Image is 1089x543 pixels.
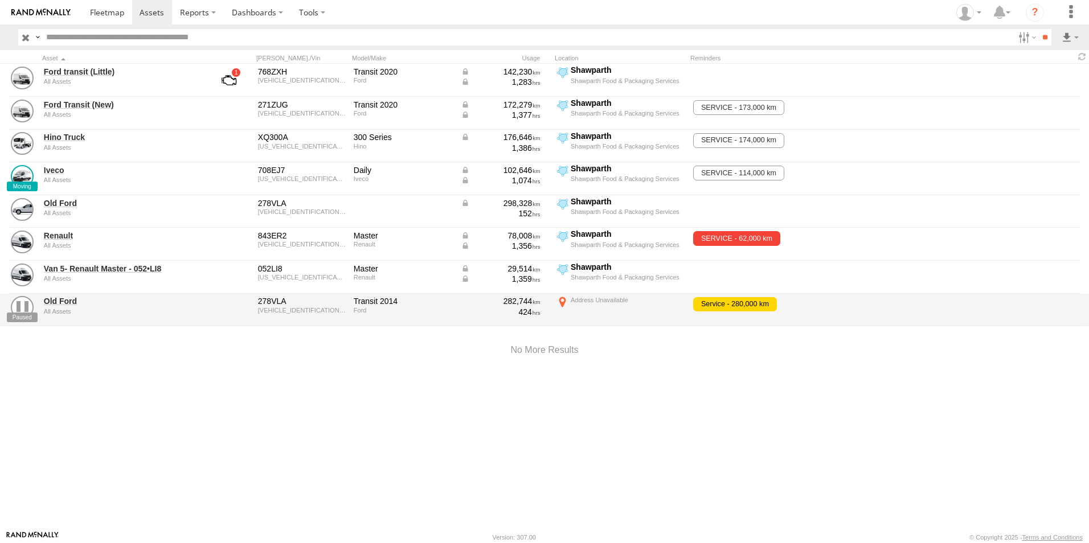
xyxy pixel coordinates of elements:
[952,4,985,21] div: Darren Ward
[354,241,453,248] div: Renault
[571,241,684,249] div: Shawparth Food & Packaging Services
[44,198,200,208] a: Old Ford
[258,198,346,208] div: 278VLA
[44,242,200,249] div: undefined
[33,29,42,46] label: Search Query
[11,264,34,286] a: View Asset Details
[461,307,541,317] div: 424
[571,142,684,150] div: Shawparth Food & Packaging Services
[461,241,541,251] div: Data from Vehicle CANbus
[555,295,686,326] label: Click to View Current Location
[42,54,202,62] div: Click to Sort
[571,109,684,117] div: Shawparth Food & Packaging Services
[44,209,200,216] div: undefined
[555,262,686,293] label: Click to View Current Location
[258,208,346,215] div: WF0XXXTTGXEY56137
[461,110,541,120] div: Data from Vehicle CANbus
[354,175,453,182] div: Iveco
[1026,3,1044,22] i: ?
[461,198,541,208] div: Data from Vehicle CANbus
[258,67,346,77] div: 768ZXH
[571,98,684,108] div: Shawparth
[1022,534,1083,541] a: Terms and Conditions
[555,196,686,227] label: Click to View Current Location
[354,67,453,77] div: Transit 2020
[44,111,200,118] div: undefined
[571,196,684,207] div: Shawparth
[693,166,784,180] span: SERVICE - 114,000 km
[11,231,34,253] a: View Asset Details
[555,229,686,260] label: Click to View Current Location
[571,77,684,85] div: Shawparth Food & Packaging Services
[258,231,346,241] div: 843ER2
[11,132,34,155] a: View Asset Details
[571,163,684,174] div: Shawparth
[258,77,346,84] div: WF0EXXTTRELA27388
[44,67,200,77] a: Ford transit (Little)
[354,264,453,274] div: Master
[258,132,346,142] div: XQ300A
[693,231,780,246] span: SERVICE - 62,000 km
[44,132,200,142] a: Hino Truck
[11,67,34,89] a: View Asset Details
[354,274,453,281] div: Renault
[571,131,684,141] div: Shawparth
[461,165,541,175] div: Data from Vehicle CANbus
[1014,29,1038,46] label: Search Filter Options
[571,175,684,183] div: Shawparth Food & Packaging Services
[11,296,34,319] a: View Asset Details
[208,67,250,94] a: View Asset with Fault/s
[258,110,346,117] div: WF0EXXTTRELB67592
[1061,29,1080,46] label: Export results as...
[256,54,347,62] div: [PERSON_NAME]./Vin
[258,165,346,175] div: 708EJ7
[461,231,541,241] div: Data from Vehicle CANbus
[44,296,200,306] a: Old Ford
[459,54,550,62] div: Usage
[461,100,541,110] div: Data from Vehicle CANbus
[44,176,200,183] div: undefined
[461,296,541,306] div: 282,744
[44,264,200,274] a: Van 5- Renault Master - 052•LI8
[571,262,684,272] div: Shawparth
[461,143,541,153] div: 1,386
[1075,51,1089,62] span: Refresh
[354,110,453,117] div: Ford
[461,67,541,77] div: Data from Vehicle CANbus
[555,54,686,62] div: Location
[555,65,686,96] label: Click to View Current Location
[555,131,686,162] label: Click to View Current Location
[354,132,453,142] div: 300 Series
[258,143,346,150] div: JHHUCS5F30K035764
[461,264,541,274] div: Data from Vehicle CANbus
[11,165,34,188] a: View Asset Details
[352,54,455,62] div: Model/Make
[11,100,34,122] a: View Asset Details
[44,231,200,241] a: Renault
[354,307,453,314] div: Ford
[571,273,684,281] div: Shawparth Food & Packaging Services
[11,198,34,221] a: View Asset Details
[461,132,541,142] div: Data from Vehicle CANbus
[571,65,684,75] div: Shawparth
[461,274,541,284] div: Data from Vehicle CANbus
[354,296,453,306] div: Transit 2014
[969,534,1083,541] div: © Copyright 2025 -
[555,163,686,194] label: Click to View Current Location
[571,229,684,239] div: Shawparth
[258,264,346,274] div: 052LI8
[461,175,541,186] div: Data from Vehicle CANbus
[354,100,453,110] div: Transit 2020
[258,296,346,306] div: 278VLA
[11,9,71,17] img: rand-logo.svg
[44,100,200,110] a: Ford Transit (New)
[690,54,873,62] div: Reminders
[6,532,59,543] a: Visit our Website
[461,208,541,219] div: 152
[354,165,453,175] div: Daily
[258,175,346,182] div: ZCFCG35A805468985
[44,275,200,282] div: undefined
[258,241,346,248] div: VF1MAFFVHN0843447
[461,77,541,87] div: Data from Vehicle CANbus
[44,78,200,85] div: undefined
